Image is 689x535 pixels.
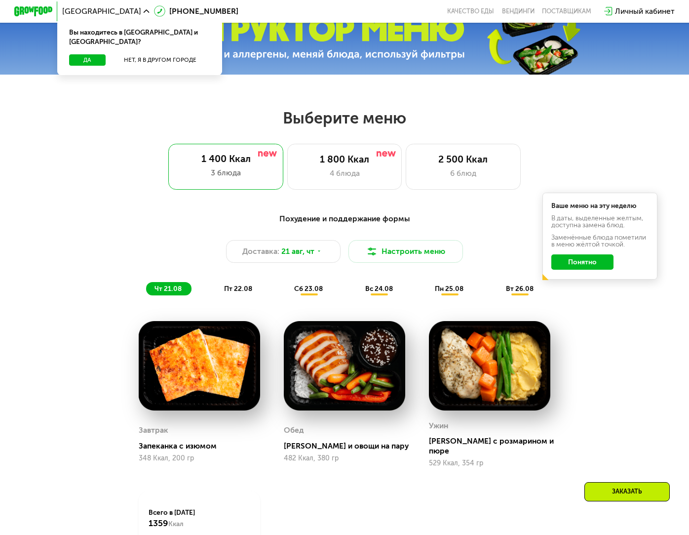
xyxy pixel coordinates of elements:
[57,20,222,54] div: Вы находитесь в [GEOGRAPHIC_DATA] и [GEOGRAPHIC_DATA]?
[365,285,393,293] span: вс 24.08
[429,418,448,433] div: Ужин
[502,7,535,15] a: Вендинги
[297,154,392,165] div: 1 800 Ккал
[416,154,510,165] div: 2 500 Ккал
[284,454,405,462] div: 482 Ккал, 380 гр
[297,167,392,179] div: 4 блюда
[139,441,268,451] div: Запеканка с изюмом
[242,246,279,257] span: Доставка:
[110,54,210,66] button: Нет, я в другом городе
[435,285,463,293] span: пн 25.08
[154,285,182,293] span: чт 21.08
[294,285,323,293] span: сб 23.08
[447,7,494,15] a: Качество еды
[61,213,628,225] div: Похудение и поддержание формы
[284,423,304,437] div: Обед
[224,285,252,293] span: пт 22.08
[506,285,534,293] span: вт 26.08
[429,459,550,467] div: 529 Ккал, 354 гр
[69,54,106,66] button: Да
[62,7,141,15] span: [GEOGRAPHIC_DATA]
[178,167,274,178] div: 3 блюда
[542,7,591,15] div: поставщикам
[584,482,670,501] div: Заказать
[615,5,675,17] div: Личный кабинет
[551,254,613,270] button: Понятно
[31,108,658,128] h2: Выберите меню
[284,441,413,451] div: [PERSON_NAME] и овощи на пару
[154,5,238,17] a: [PHONE_NUMBER]
[149,518,168,529] span: 1359
[429,436,558,455] div: [PERSON_NAME] с розмарином и пюре
[551,234,649,247] div: Заменённые блюда пометили в меню жёлтой точкой.
[348,240,463,263] button: Настроить меню
[551,215,649,228] div: В даты, выделенные желтым, доступна замена блюд.
[416,167,510,179] div: 6 блюд
[149,508,251,529] div: Всего в [DATE]
[178,153,274,165] div: 1 400 Ккал
[168,520,184,528] span: Ккал
[281,246,314,257] span: 21 авг, чт
[551,203,649,209] div: Ваше меню на эту неделю
[139,454,260,462] div: 348 Ккал, 200 гр
[139,423,168,437] div: Завтрак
